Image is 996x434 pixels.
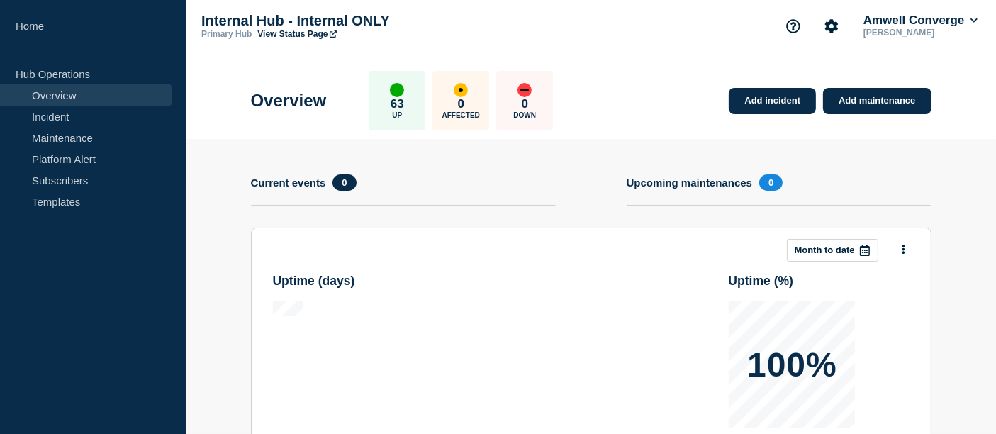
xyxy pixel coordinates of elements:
span: 0 [759,174,783,191]
a: Add maintenance [823,88,931,114]
p: Up [392,111,402,119]
span: 0 [332,174,356,191]
p: Primary Hub [201,29,252,39]
button: Account settings [817,11,846,41]
p: [PERSON_NAME] [861,28,980,38]
h3: Uptime ( % ) [729,274,910,289]
button: Amwell Converge [861,13,980,28]
p: Down [513,111,536,119]
a: View Status Page [257,29,336,39]
h4: Current events [251,177,326,189]
h3: Uptime ( days ) [273,274,454,289]
button: Support [778,11,808,41]
h4: Upcoming maintenances [627,177,753,189]
p: 63 [391,97,404,111]
h1: Overview [251,91,327,111]
a: Add incident [729,88,816,114]
div: down [517,83,532,97]
button: Month to date [787,239,878,262]
div: affected [454,83,468,97]
p: Internal Hub - Internal ONLY [201,13,485,29]
p: Month to date [795,245,855,255]
p: 0 [458,97,464,111]
p: 0 [522,97,528,111]
p: Affected [442,111,480,119]
p: 100% [747,348,837,382]
div: up [390,83,404,97]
